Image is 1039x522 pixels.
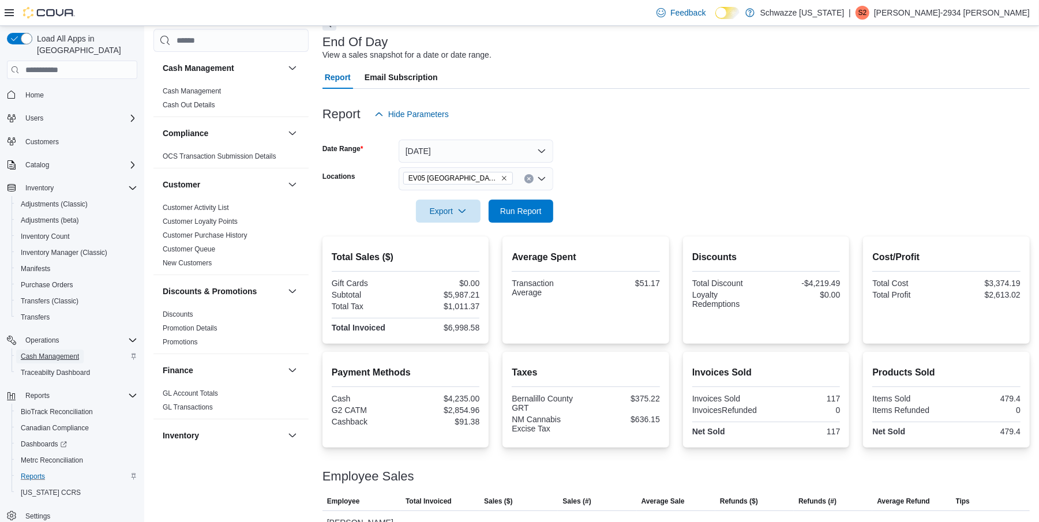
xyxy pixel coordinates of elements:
label: Date Range [322,144,363,153]
div: Cashback [332,417,403,426]
button: Inventory [2,180,142,196]
button: Traceabilty Dashboard [12,365,142,381]
div: Cash [332,394,403,403]
span: Home [21,87,137,102]
button: Transfers (Classic) [12,293,142,309]
button: [DATE] [399,140,553,163]
span: GL Account Totals [163,389,218,398]
button: Users [21,111,48,125]
a: Cash Out Details [163,101,215,109]
span: Home [25,91,44,100]
a: Transfers [16,310,54,324]
span: S2 [858,6,867,20]
button: Discounts & Promotions [163,286,283,297]
a: Cash Management [163,87,221,95]
div: 479.4 [949,394,1021,403]
button: Catalog [2,157,142,173]
a: Metrc Reconciliation [16,453,88,467]
h2: Payment Methods [332,366,480,380]
span: Inventory Manager (Classic) [16,246,137,260]
a: Purchase Orders [16,278,78,292]
button: BioTrack Reconciliation [12,404,142,420]
span: Feedback [670,7,706,18]
span: New Customers [163,258,212,268]
button: Discounts & Promotions [286,284,299,298]
span: Tips [956,497,970,506]
h3: Compliance [163,127,208,139]
div: 479.4 [949,427,1021,436]
button: Reports [12,468,142,485]
button: Inventory [21,181,58,195]
span: Metrc Reconciliation [21,456,83,465]
span: Purchase Orders [16,278,137,292]
div: Total Discount [692,279,764,288]
button: Customer [163,179,283,190]
span: Cash Management [21,352,79,361]
button: Finance [286,363,299,377]
a: Reports [16,470,50,483]
h3: Report [322,107,361,121]
div: Compliance [153,149,309,168]
button: Cash Management [163,62,283,74]
div: $91.38 [408,417,479,426]
div: $51.17 [588,279,660,288]
div: Cash Management [153,84,309,117]
span: [US_STATE] CCRS [21,488,81,497]
button: Export [416,200,481,223]
button: Operations [2,332,142,348]
button: Run Report [489,200,553,223]
div: $2,854.96 [408,405,479,415]
div: Items Refunded [872,405,944,415]
span: Email Subscription [365,66,438,89]
span: Purchase Orders [21,280,73,290]
button: Inventory Manager (Classic) [12,245,142,261]
div: 117 [768,394,840,403]
span: Inventory Manager (Classic) [21,248,107,257]
div: $0.00 [408,279,479,288]
div: View a sales snapshot for a date or date range. [322,49,492,61]
span: Canadian Compliance [21,423,89,433]
h3: End Of Day [322,35,388,49]
button: Metrc Reconciliation [12,452,142,468]
span: Settings [25,512,50,521]
h2: Products Sold [872,366,1021,380]
h3: Inventory [163,430,199,441]
a: New Customers [163,259,212,267]
span: Sales ($) [484,497,512,506]
a: GL Transactions [163,403,213,411]
span: Load All Apps in [GEOGRAPHIC_DATA] [32,33,137,56]
span: Export [423,200,474,223]
h3: Customer [163,179,200,190]
h2: Cost/Profit [872,250,1021,264]
button: Finance [163,365,283,376]
span: Inventory [25,183,54,193]
span: Average Sale [642,497,685,506]
span: Traceabilty Dashboard [21,368,90,377]
span: Promotions [163,337,198,347]
span: Transfers [21,313,50,322]
span: Manifests [16,262,137,276]
div: Discounts & Promotions [153,307,309,354]
h2: Taxes [512,366,660,380]
div: $0.00 [768,290,840,299]
span: Hide Parameters [388,108,449,120]
a: Transfers (Classic) [16,294,83,308]
a: OCS Transaction Submission Details [163,152,276,160]
div: Bernalillo County GRT [512,394,583,412]
button: Inventory [286,429,299,442]
span: Refunds ($) [720,497,758,506]
h3: Finance [163,365,193,376]
img: Cova [23,7,75,18]
div: $6,998.58 [408,323,479,332]
div: -$4,219.49 [768,279,840,288]
span: Adjustments (Classic) [16,197,137,211]
button: Reports [2,388,142,404]
div: Customer [153,201,309,275]
h2: Invoices Sold [692,366,841,380]
button: Home [2,86,142,103]
button: [US_STATE] CCRS [12,485,142,501]
a: Discounts [163,310,193,318]
span: Catalog [25,160,49,170]
strong: Net Sold [692,427,725,436]
span: Total Invoiced [406,497,452,506]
